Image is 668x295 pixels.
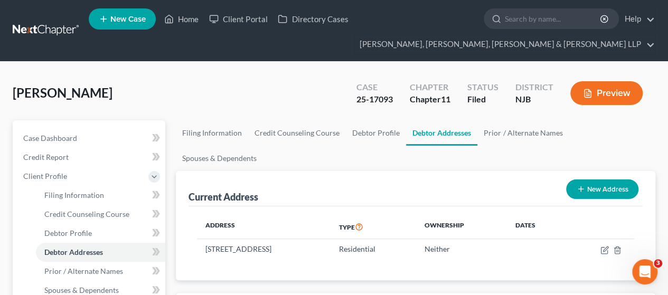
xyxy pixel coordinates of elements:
a: Spouses & Dependents [176,146,263,171]
a: Debtor Addresses [406,120,477,146]
div: District [515,81,553,93]
span: Spouses & Dependents [44,286,119,294]
td: Residential [331,239,416,259]
a: Home [159,9,204,28]
span: New Case [110,15,146,23]
a: Case Dashboard [15,129,165,148]
th: Ownership [416,215,507,239]
a: Credit Report [15,148,165,167]
div: Chapter [410,93,450,106]
span: Prior / Alternate Names [44,267,123,275]
a: Debtor Profile [346,120,406,146]
a: Credit Counseling Course [36,205,165,224]
span: Debtor Addresses [44,248,103,256]
div: NJB [515,93,553,106]
a: Debtor Profile [36,224,165,243]
a: Debtor Addresses [36,243,165,262]
td: Neither [416,239,507,259]
span: Case Dashboard [23,134,77,142]
iframe: Intercom live chat [632,259,657,284]
span: Debtor Profile [44,229,92,237]
a: Prior / Alternate Names [477,120,569,146]
span: 3 [654,259,662,268]
a: Filing Information [176,120,248,146]
span: [PERSON_NAME] [13,85,112,100]
a: [PERSON_NAME], [PERSON_NAME], [PERSON_NAME] & [PERSON_NAME] LLP [354,35,655,54]
span: Credit Counseling Course [44,210,129,218]
button: New Address [566,179,638,199]
button: Preview [570,81,643,105]
div: Filed [467,93,498,106]
div: Status [467,81,498,93]
a: Directory Cases [272,9,353,28]
div: 25-17093 [356,93,393,106]
th: Address [197,215,330,239]
span: 11 [441,94,450,104]
a: Credit Counseling Course [248,120,346,146]
a: Help [619,9,655,28]
div: Chapter [410,81,450,93]
span: Filing Information [44,191,104,199]
span: Credit Report [23,153,69,161]
div: Current Address [189,191,258,203]
a: Prior / Alternate Names [36,262,165,281]
a: Filing Information [36,186,165,205]
input: Search by name... [505,9,601,28]
th: Type [331,215,416,239]
a: Client Portal [204,9,272,28]
th: Dates [507,215,567,239]
td: [STREET_ADDRESS] [197,239,330,259]
span: Client Profile [23,172,67,180]
div: Case [356,81,393,93]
